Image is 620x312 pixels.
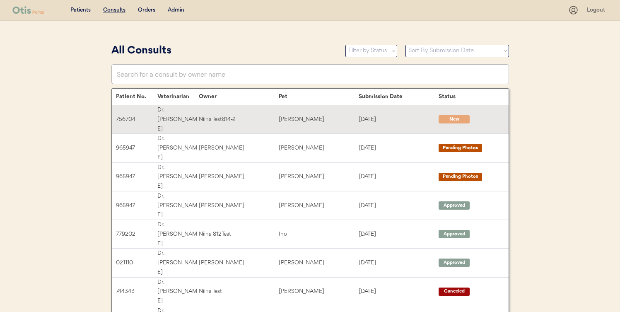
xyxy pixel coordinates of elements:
[199,93,279,100] div: Owner
[116,172,157,181] div: 965947
[157,163,199,191] div: Dr. [PERSON_NAME]
[157,249,199,277] div: Dr. [PERSON_NAME]
[359,93,439,100] div: Submission Date
[157,134,199,162] div: Dr. [PERSON_NAME]
[443,288,466,295] div: Canceled
[443,173,478,180] div: Pending Photos
[279,201,359,210] div: [PERSON_NAME]
[443,259,466,266] div: Approved
[199,201,279,210] div: [PERSON_NAME]
[116,115,157,124] div: 756704
[443,145,478,152] div: Pending Photos
[359,201,439,210] div: [DATE]
[199,115,279,124] div: Niina Test814-2
[157,105,199,133] div: Dr. [PERSON_NAME]
[103,7,125,13] u: Consults
[157,278,199,306] div: Dr. [PERSON_NAME]
[116,230,157,239] div: 779202
[199,143,279,153] div: [PERSON_NAME]
[359,258,439,268] div: [DATE]
[199,172,279,181] div: [PERSON_NAME]
[587,6,608,15] div: Logout
[279,258,359,268] div: [PERSON_NAME]
[279,143,359,153] div: [PERSON_NAME]
[279,93,359,100] div: Pet
[168,6,184,15] div: Admin
[439,93,500,100] div: Status
[359,230,439,239] div: [DATE]
[116,287,157,296] div: 744343
[157,191,199,220] div: Dr. [PERSON_NAME]
[70,6,91,15] div: Patients
[199,230,279,239] div: Niina 812Test
[279,115,359,124] div: [PERSON_NAME]
[157,220,199,248] div: Dr. [PERSON_NAME]
[359,172,439,181] div: [DATE]
[157,93,199,100] div: Veterinarian
[116,201,157,210] div: 965947
[443,202,466,209] div: Approved
[359,287,439,296] div: [DATE]
[443,116,466,123] div: New
[111,43,337,59] div: All Consults
[116,143,157,153] div: 965947
[359,115,439,124] div: [DATE]
[111,64,509,84] input: Search for a consult by owner name
[116,93,157,100] div: Patient No.
[359,143,439,153] div: [DATE]
[199,287,279,296] div: Niina Test
[279,230,359,239] div: Ino
[199,258,279,268] div: [PERSON_NAME]
[138,6,155,15] div: Orders
[279,172,359,181] div: [PERSON_NAME]
[443,231,466,238] div: Approved
[116,258,157,268] div: 021110
[279,287,359,296] div: [PERSON_NAME]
